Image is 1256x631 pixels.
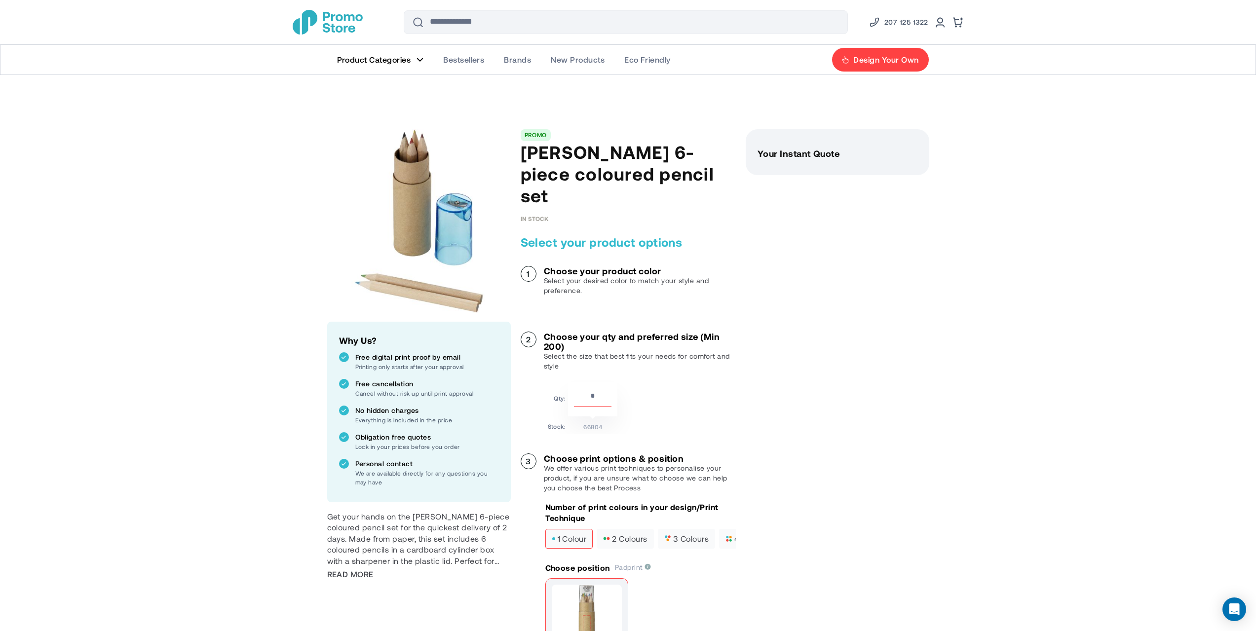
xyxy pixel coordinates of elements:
h3: Choose your qty and preferred size (Min 200) [544,332,736,351]
a: PROMO [525,131,547,138]
p: Lock in your prices before you order [355,442,499,451]
span: In stock [521,215,549,222]
p: Personal contact [355,459,499,469]
p: We are available directly for any questions you may have [355,469,499,486]
p: Everything is included in the price [355,415,499,424]
span: 1 colour [552,535,587,542]
a: Brands [494,45,541,74]
span: New Products [551,55,605,65]
p: We offer various print techniques to personalise your product, if you are unsure what to choose w... [544,463,736,493]
h2: Why Us? [339,334,499,347]
a: store logo [293,10,363,35]
a: Product Categories [327,45,434,74]
p: Printing only starts after your approval [355,362,499,371]
a: Bestsellers [433,45,494,74]
a: Phone [869,16,928,28]
h3: Your Instant Quote [758,148,917,158]
p: Free cancellation [355,379,499,389]
span: Padprint [615,563,651,571]
p: Cancel without risk up until print approval [355,389,499,398]
span: 2 colours [603,535,647,542]
p: Obligation free quotes [355,432,499,442]
span: Design Your Own [853,55,918,65]
img: main product photo [327,129,511,313]
a: Eco Friendly [614,45,681,74]
p: Free digital print proof by email [355,352,499,362]
p: No hidden charges [355,406,499,415]
p: Select the size that best fits your needs for comfort and style [544,351,736,371]
div: Get your hands on the [PERSON_NAME] 6-piece coloured pencil set for the quickest delivery of 2 da... [327,511,511,566]
span: Read More [327,569,374,580]
h2: Select your product options [521,234,736,250]
p: Number of print colours in your design/Print Technique [545,502,736,524]
h3: Choose your product color [544,266,736,276]
td: 66804 [568,419,617,431]
span: Bestsellers [443,55,484,65]
td: Qty: [548,382,566,416]
a: Design Your Own [832,47,929,72]
span: Eco Friendly [624,55,671,65]
span: 207 125 1322 [884,16,928,28]
span: Brands [504,55,531,65]
h3: Choose print options & position [544,453,736,463]
div: Availability [521,215,549,222]
h1: [PERSON_NAME] 6-piece coloured pencil set [521,141,736,206]
img: Promotional Merchandise [293,10,363,35]
td: Stock: [548,419,566,431]
a: New Products [541,45,614,74]
span: 4 colours [725,535,770,542]
span: Product Categories [337,55,411,65]
span: 3 colours [664,535,709,542]
p: Select your desired color to match your style and preference. [544,276,736,296]
p: Choose position [545,562,610,573]
div: Open Intercom Messenger [1222,597,1246,621]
